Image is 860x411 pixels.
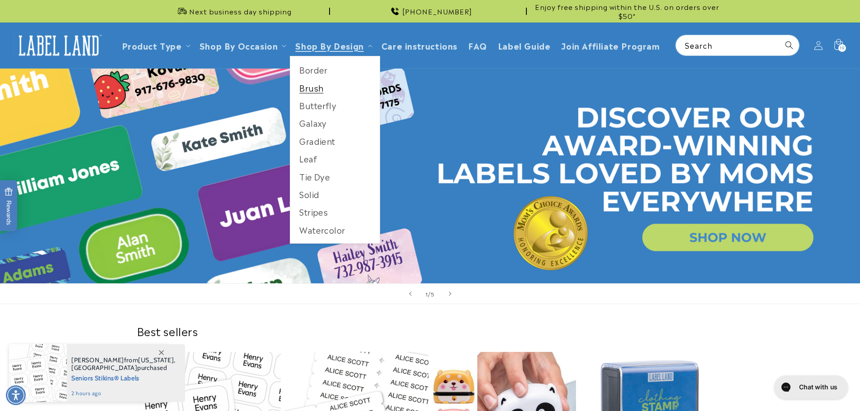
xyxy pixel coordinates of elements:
summary: Product Type [116,35,194,56]
a: Join Affiliate Program [556,35,665,56]
a: Shop By Design [295,39,363,51]
summary: Shop By Occasion [194,35,290,56]
span: Rewards [5,187,13,225]
a: Galaxy [290,114,380,132]
a: Care instructions [376,35,463,56]
a: Stripes [290,203,380,221]
a: Brush [290,79,380,97]
span: FAQ [468,40,487,51]
span: Seniors Stikins® Labels [71,372,176,383]
img: Label Land [14,32,104,60]
iframe: Gorgias live chat messenger [770,372,851,402]
span: Care instructions [381,40,457,51]
a: Product Type [122,39,182,51]
a: Leaf [290,150,380,167]
span: [PERSON_NAME] [71,356,124,364]
span: Next business day shipping [189,7,292,16]
span: Shop By Occasion [200,40,278,51]
span: [PHONE_NUMBER] [402,7,472,16]
a: Tie Dye [290,168,380,185]
a: Border [290,61,380,79]
span: Join Affiliate Program [561,40,660,51]
span: Label Guide [498,40,551,51]
span: from , purchased [71,356,176,372]
span: 5 [431,289,435,298]
span: 1 [425,289,428,298]
a: Gradient [290,132,380,150]
button: Next slide [440,284,460,304]
a: Butterfly [290,97,380,114]
span: 19 [840,44,844,52]
div: Accessibility Menu [6,385,26,405]
summary: Shop By Design [290,35,376,56]
span: Enjoy free shipping within the U.S. on orders over $50* [530,2,724,20]
button: Search [779,35,799,55]
h2: Best sellers [137,324,724,338]
button: Previous slide [400,284,420,304]
a: Watercolor [290,221,380,239]
a: Label Guide [493,35,556,56]
a: FAQ [463,35,493,56]
span: [GEOGRAPHIC_DATA] [71,364,137,372]
a: Label Land [10,28,107,63]
a: Solid [290,185,380,203]
span: [US_STATE] [138,356,174,364]
span: / [428,289,431,298]
span: 2 hours ago [71,389,176,397]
